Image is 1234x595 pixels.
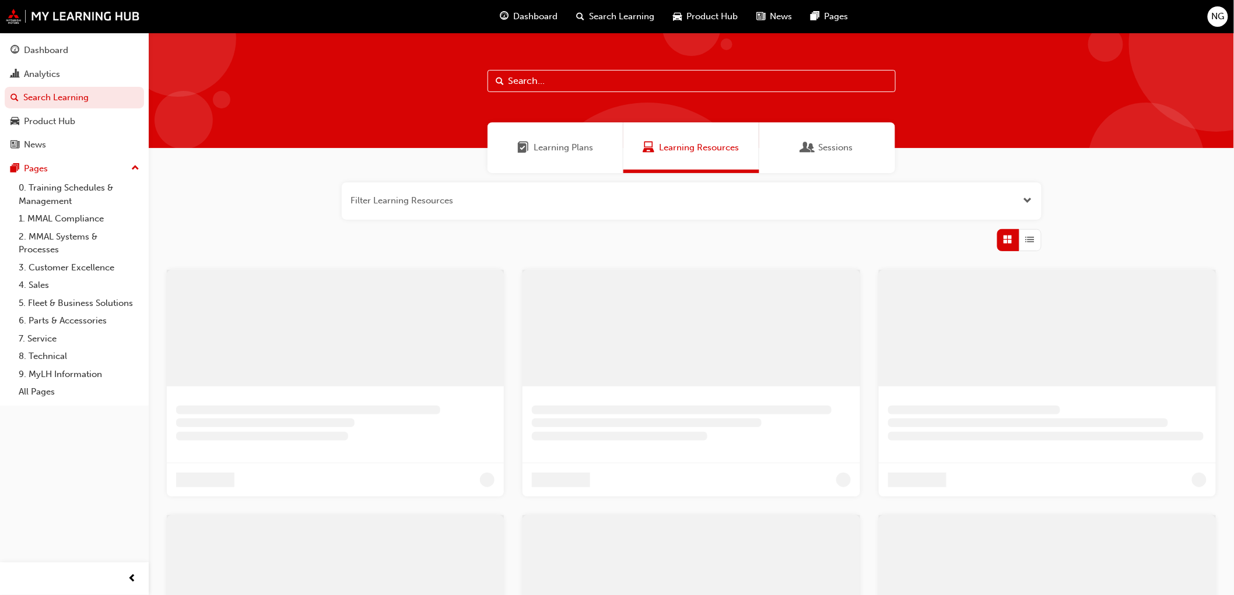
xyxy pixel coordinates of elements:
div: News [24,138,46,152]
a: pages-iconPages [801,5,857,29]
span: Learning Resources [660,141,739,154]
a: car-iconProduct Hub [664,5,747,29]
span: Dashboard [513,10,558,23]
span: pages-icon [10,164,19,174]
span: News [770,10,792,23]
a: Dashboard [5,40,144,61]
span: Sessions [818,141,853,154]
span: Learning Resources [643,141,655,154]
span: chart-icon [10,69,19,80]
a: Learning PlansLearning Plans [488,122,623,173]
a: 8. Technical [14,347,144,365]
span: List [1026,233,1035,247]
a: search-iconSearch Learning [567,5,664,29]
span: news-icon [10,140,19,150]
span: search-icon [576,9,584,24]
span: Pages [824,10,848,23]
span: Search Learning [589,10,654,23]
span: car-icon [673,9,682,24]
span: pages-icon [811,9,819,24]
div: Dashboard [24,44,68,57]
button: NG [1208,6,1228,27]
span: prev-icon [128,572,137,586]
span: Search [496,75,504,88]
button: Open the filter [1023,194,1032,207]
a: 4. Sales [14,276,144,294]
a: 5. Fleet & Business Solutions [14,294,144,312]
span: up-icon [131,161,139,176]
input: Search... [488,70,896,92]
a: 7. Service [14,330,144,348]
a: news-iconNews [747,5,801,29]
button: Pages [5,158,144,179]
span: guage-icon [10,45,19,56]
a: 0. Training Schedules & Management [14,179,144,210]
a: Analytics [5,64,144,85]
span: Learning Plans [534,141,593,154]
a: Learning ResourcesLearning Resources [623,122,759,173]
a: 3. Customer Excellence [14,259,144,277]
a: guage-iconDashboard [490,5,567,29]
a: 1. MMAL Compliance [14,210,144,228]
div: Product Hub [24,115,75,128]
span: search-icon [10,93,19,103]
a: Product Hub [5,111,144,132]
a: SessionsSessions [759,122,895,173]
span: car-icon [10,117,19,127]
span: news-icon [756,9,765,24]
div: Analytics [24,68,60,81]
a: Search Learning [5,87,144,108]
span: NG [1212,10,1225,23]
img: mmal [6,9,140,24]
div: Pages [24,162,48,175]
span: Learning Plans [517,141,529,154]
a: 2. MMAL Systems & Processes [14,228,144,259]
span: Sessions [802,141,814,154]
a: All Pages [14,383,144,401]
span: guage-icon [500,9,509,24]
a: News [5,134,144,156]
span: Grid [1004,233,1012,247]
a: 9. MyLH Information [14,365,144,383]
button: DashboardAnalyticsSearch LearningProduct HubNews [5,37,144,158]
a: 6. Parts & Accessories [14,312,144,330]
span: Product Hub [686,10,738,23]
